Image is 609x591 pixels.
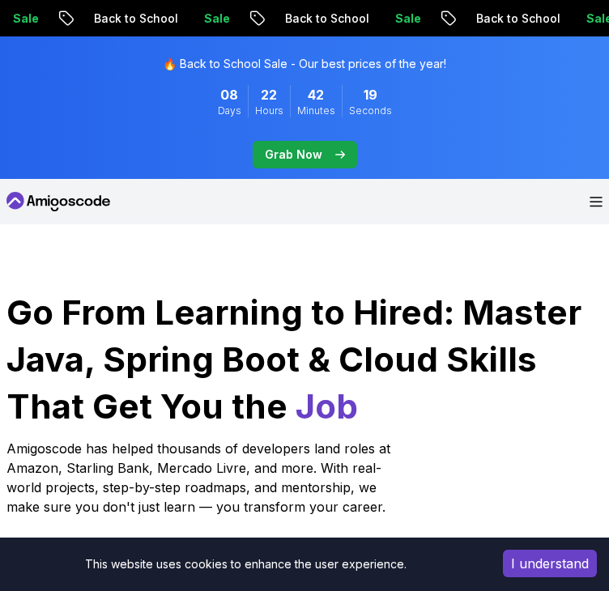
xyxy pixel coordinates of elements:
p: Sale [552,11,603,27]
p: 🔥 Back to School Sale - Our best prices of the year! [163,56,446,72]
p: Grab Now [265,147,322,163]
span: Days [218,104,241,117]
div: This website uses cookies to enhance the user experience. [12,550,479,579]
button: Accept cookies [503,550,597,577]
p: Amigoscode has helped thousands of developers land roles at Amazon, Starling Bank, Mercado Livre,... [6,439,395,517]
h1: Go From Learning to Hired: Master Java, Spring Boot & Cloud Skills That Get You the [6,289,603,429]
span: 8 Days [220,85,238,104]
span: Job [296,385,358,427]
span: 22 Hours [261,85,277,104]
span: Minutes [297,104,335,117]
span: 19 Seconds [364,85,377,104]
p: Sale [169,11,221,27]
p: Sale [360,11,412,27]
button: Open Menu [590,197,603,207]
p: Back to School [441,11,552,27]
span: 42 Minutes [308,85,324,104]
span: Hours [255,104,283,117]
span: Seconds [349,104,392,117]
p: Back to School [59,11,169,27]
p: Back to School [250,11,360,27]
